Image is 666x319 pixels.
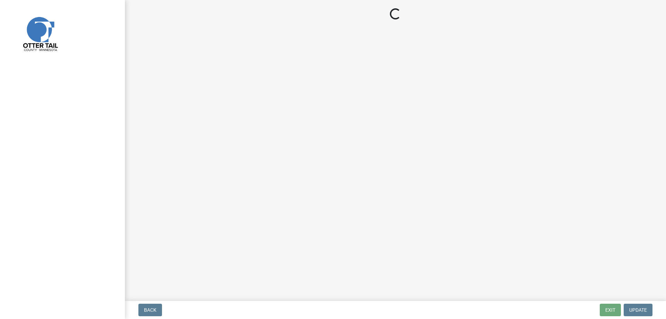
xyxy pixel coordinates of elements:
[600,304,621,316] button: Exit
[144,307,156,313] span: Back
[629,307,647,313] span: Update
[624,304,652,316] button: Update
[14,7,66,59] img: Otter Tail County, Minnesota
[138,304,162,316] button: Back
